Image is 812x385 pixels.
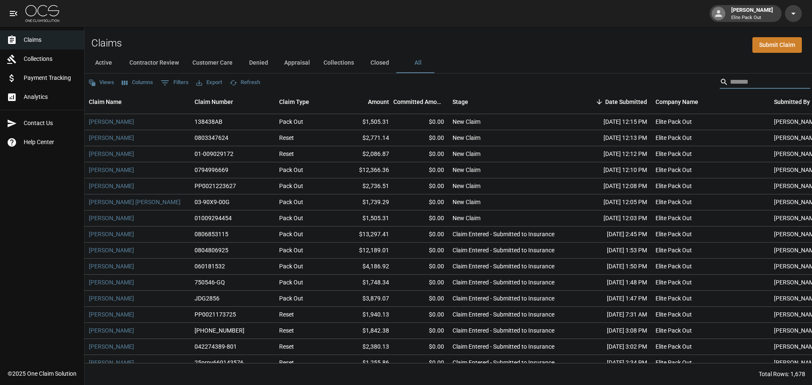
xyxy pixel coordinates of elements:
img: ocs-logo-white-transparent.png [25,5,59,22]
div: $0.00 [393,291,448,307]
h2: Claims [91,37,122,49]
a: [PERSON_NAME] [89,262,134,270]
div: [DATE] 12:13 PM [575,130,651,146]
div: Pack Out [279,262,303,270]
div: 0803347624 [195,134,228,142]
div: Pack Out [279,246,303,254]
div: Claim Name [89,90,122,114]
div: Elite Pack Out [656,166,692,174]
button: Contractor Review [123,53,186,73]
button: Views [86,76,116,89]
button: Denied [239,53,277,73]
span: Contact Us [24,119,77,128]
a: [PERSON_NAME] [89,358,134,367]
button: Refresh [228,76,262,89]
button: Show filters [159,76,191,90]
div: Date Submitted [575,90,651,114]
span: Help Center [24,138,77,147]
div: Claim Entered - Submitted to Insurance [453,326,554,335]
div: $0.00 [393,178,448,194]
button: Customer Care [186,53,239,73]
span: Claims [24,35,77,44]
div: Claim Type [279,90,309,114]
div: Pack Out [279,278,303,287]
div: 060181532 [195,262,225,270]
div: [DATE] 2:34 PM [575,355,651,371]
div: New Claim [453,198,480,206]
div: $0.00 [393,243,448,259]
div: Submitted By [774,90,810,114]
button: Closed [361,53,399,73]
div: © 2025 One Claim Solution [8,369,77,378]
div: $0.00 [393,162,448,178]
a: [PERSON_NAME] [89,214,134,222]
div: [DATE] 3:08 PM [575,323,651,339]
div: 01-009-029441 [195,326,244,335]
div: JDG2856 [195,294,219,303]
div: $0.00 [393,339,448,355]
div: [DATE] 7:31 AM [575,307,651,323]
div: Reset [279,358,294,367]
div: New Claim [453,214,480,222]
div: 01-009029172 [195,150,233,158]
div: New Claim [453,150,480,158]
button: All [399,53,437,73]
div: New Claim [453,117,480,126]
div: [PERSON_NAME] [728,6,776,21]
a: [PERSON_NAME] [89,294,134,303]
div: $2,736.51 [338,178,393,194]
div: 0794996669 [195,166,228,174]
div: 01009294454 [195,214,232,222]
div: Elite Pack Out [656,230,692,238]
div: Elite Pack Out [656,134,692,142]
div: Amount [368,90,389,114]
div: Company Name [651,90,770,114]
div: [DATE] 1:50 PM [575,259,651,275]
div: Search [720,75,810,90]
div: $12,189.01 [338,243,393,259]
div: Reset [279,342,294,351]
div: $0.00 [393,130,448,146]
a: [PERSON_NAME] [89,117,134,126]
div: New Claim [453,166,480,174]
div: Claim Entered - Submitted to Insurance [453,278,554,287]
div: Claim Entered - Submitted to Insurance [453,262,554,270]
div: Reset [279,134,294,142]
div: $12,366.36 [338,162,393,178]
div: $0.00 [393,323,448,339]
div: [DATE] 12:05 PM [575,194,651,210]
div: Elite Pack Out [656,326,692,335]
div: 138438AB [195,117,222,126]
div: $0.00 [393,146,448,162]
div: Claim Entered - Submitted to Insurance [453,342,554,351]
div: Elite Pack Out [656,278,692,287]
div: Pack Out [279,117,303,126]
div: Stage [448,90,575,114]
div: PP0021173725 [195,310,236,319]
div: $0.00 [393,275,448,291]
button: Export [194,76,224,89]
a: [PERSON_NAME] [89,166,134,174]
div: Reset [279,326,294,335]
div: Claim Name [85,90,190,114]
div: $2,771.14 [338,130,393,146]
div: Elite Pack Out [656,150,692,158]
div: Pack Out [279,198,303,206]
div: Pack Out [279,182,303,190]
div: Elite Pack Out [656,342,692,351]
a: [PERSON_NAME] [89,134,134,142]
div: [DATE] 1:48 PM [575,275,651,291]
div: [DATE] 12:03 PM [575,210,651,227]
div: Elite Pack Out [656,310,692,319]
a: Submit Claim [752,37,802,53]
div: PP0021223627 [195,182,236,190]
div: Committed Amount [393,90,448,114]
p: Elite Pack Out [731,14,773,22]
div: 042274389-801 [195,342,237,351]
div: [DATE] 12:12 PM [575,146,651,162]
div: $13,297.41 [338,227,393,243]
div: [DATE] 3:02 PM [575,339,651,355]
div: dynamic tabs [85,53,812,73]
div: Elite Pack Out [656,182,692,190]
a: [PERSON_NAME] [89,326,134,335]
